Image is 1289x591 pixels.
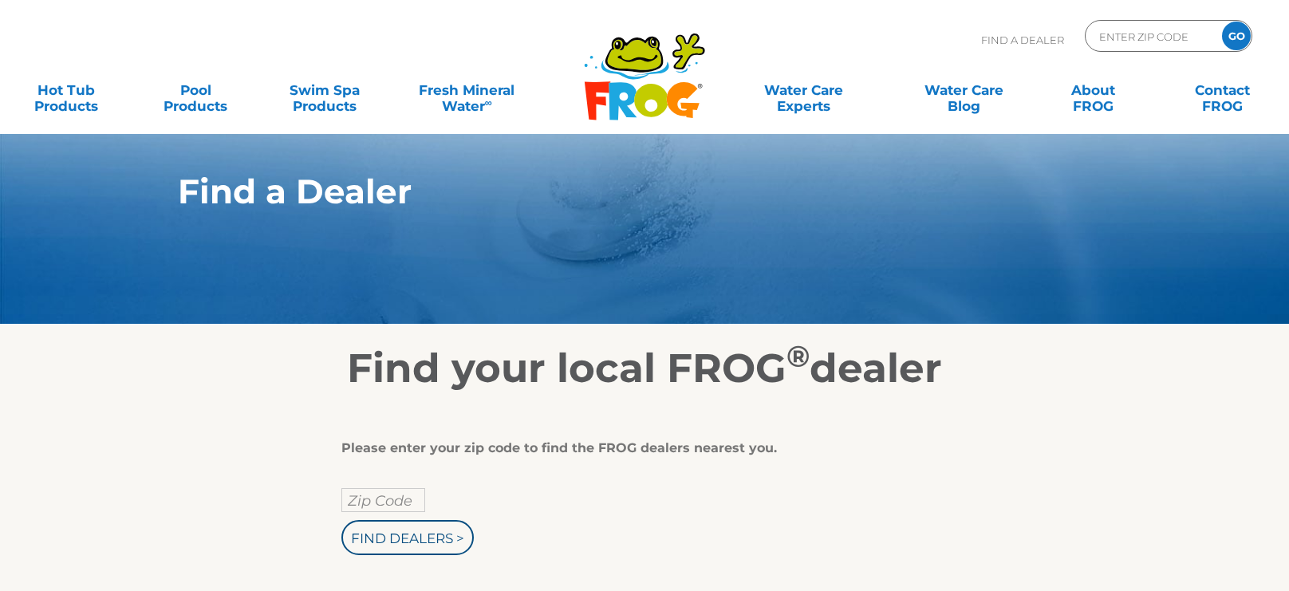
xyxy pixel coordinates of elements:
[1043,74,1144,106] a: AboutFROG
[341,520,474,555] input: Find Dealers >
[178,172,1037,211] h1: Find a Dealer
[274,74,375,106] a: Swim SpaProducts
[16,74,116,106] a: Hot TubProducts
[145,74,246,106] a: PoolProducts
[154,345,1135,392] h2: Find your local FROG dealer
[914,74,1015,106] a: Water CareBlog
[786,338,810,374] sup: ®
[341,440,936,456] div: Please enter your zip code to find the FROG dealers nearest you.
[1098,25,1205,48] input: Zip Code Form
[404,74,530,106] a: Fresh MineralWater∞
[1173,74,1273,106] a: ContactFROG
[722,74,885,106] a: Water CareExperts
[1222,22,1251,50] input: GO
[981,20,1064,60] p: Find A Dealer
[485,97,492,108] sup: ∞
